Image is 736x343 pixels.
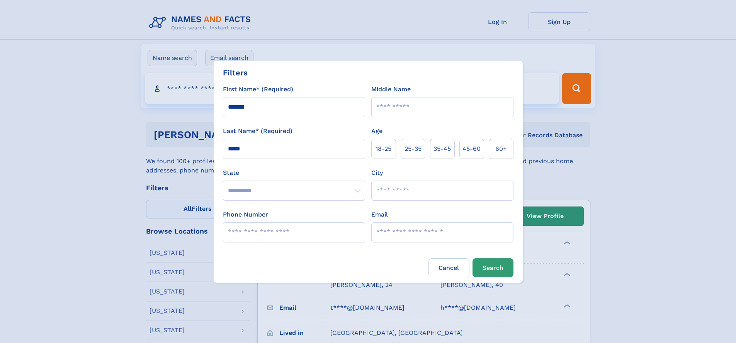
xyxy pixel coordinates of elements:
span: 25‑35 [405,144,422,154]
button: Search [473,258,513,277]
span: 18‑25 [376,144,391,154]
span: 35‑45 [433,144,451,154]
label: First Name* (Required) [223,85,293,94]
span: 60+ [495,144,507,154]
label: Middle Name [371,85,411,94]
label: Cancel [428,258,469,277]
label: Last Name* (Required) [223,126,292,136]
label: City [371,168,383,177]
label: Age [371,126,382,136]
div: Filters [223,67,248,78]
label: State [223,168,365,177]
label: Phone Number [223,210,268,219]
label: Email [371,210,388,219]
span: 45‑60 [462,144,481,154]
